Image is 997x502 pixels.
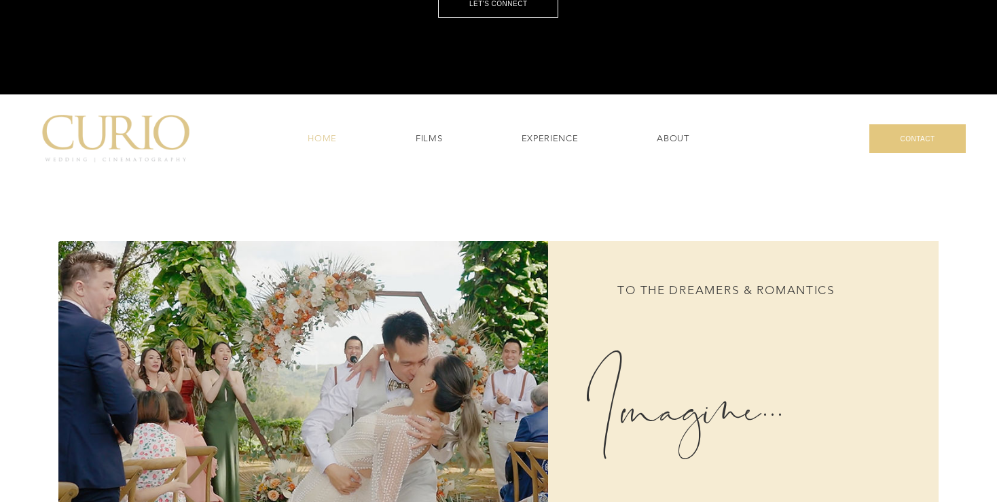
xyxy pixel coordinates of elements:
span: ABOUT [657,132,689,145]
a: HOME [271,126,374,151]
p: Imagine... [584,338,828,475]
span: FILMS [416,132,442,145]
img: C_Logo.png [41,115,189,162]
nav: Site [271,126,726,151]
span: HOME [308,132,337,145]
a: CONTACT [869,124,966,153]
a: ABOUT [620,126,726,151]
span: EXPERIENCE [522,132,579,145]
a: FILMS [379,126,479,151]
a: EXPERIENCE [485,126,615,151]
span: TO THE DREAMERS & ROMANTICS [617,283,835,297]
span: CONTACT [900,135,935,143]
